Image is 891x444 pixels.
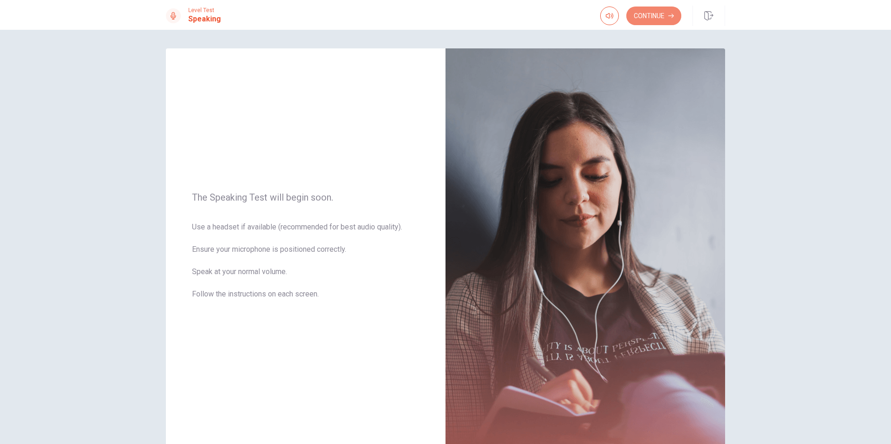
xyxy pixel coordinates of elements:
[192,192,419,203] span: The Speaking Test will begin soon.
[188,13,221,25] h1: Speaking
[192,222,419,311] span: Use a headset if available (recommended for best audio quality). Ensure your microphone is positi...
[626,7,681,25] button: Continue
[188,7,221,13] span: Level Test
